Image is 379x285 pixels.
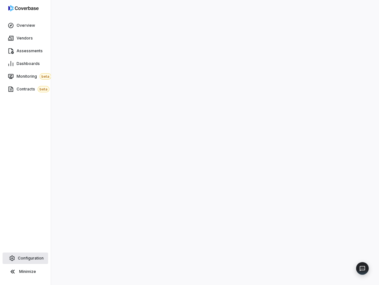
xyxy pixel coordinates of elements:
[3,265,48,278] button: Minimize
[17,86,49,92] span: Contracts
[1,45,49,57] a: Assessments
[3,253,48,264] a: Configuration
[1,71,49,82] a: Monitoringbeta
[1,58,49,69] a: Dashboards
[19,269,36,274] span: Minimize
[1,83,49,95] a: Contractsbeta
[38,86,49,92] span: beta
[18,256,44,261] span: Configuration
[40,73,51,80] span: beta
[17,73,51,80] span: Monitoring
[17,36,33,41] span: Vendors
[1,32,49,44] a: Vendors
[1,20,49,31] a: Overview
[17,48,43,53] span: Assessments
[17,61,40,66] span: Dashboards
[8,5,39,11] img: logo-D7KZi-bG.svg
[17,23,35,28] span: Overview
